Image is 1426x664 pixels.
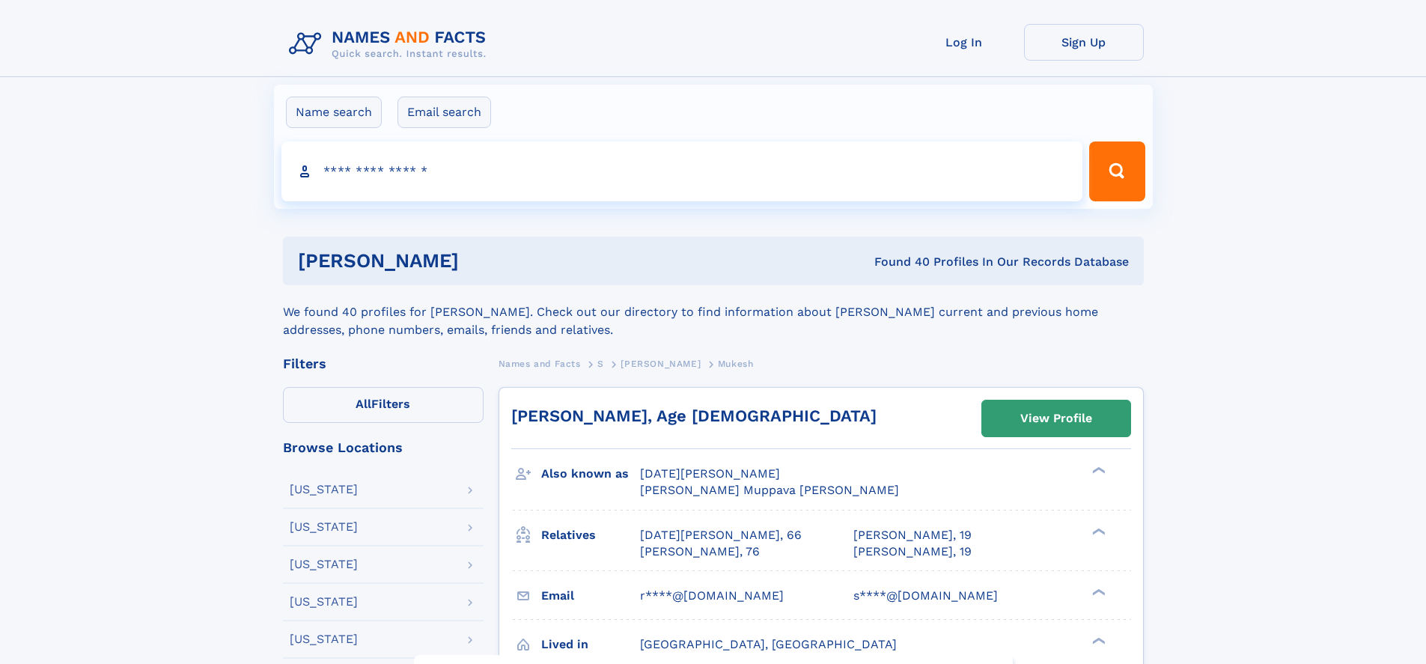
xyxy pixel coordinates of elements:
[283,285,1144,339] div: We found 40 profiles for [PERSON_NAME]. Check out our directory to find information about [PERSON...
[597,359,604,369] span: S
[597,354,604,373] a: S
[397,97,491,128] label: Email search
[290,558,358,570] div: [US_STATE]
[283,357,484,371] div: Filters
[1088,587,1106,597] div: ❯
[283,441,484,454] div: Browse Locations
[1088,466,1106,475] div: ❯
[640,466,780,481] span: [DATE][PERSON_NAME]
[290,596,358,608] div: [US_STATE]
[640,637,897,651] span: [GEOGRAPHIC_DATA], [GEOGRAPHIC_DATA]
[904,24,1024,61] a: Log In
[541,632,640,657] h3: Lived in
[640,483,899,497] span: [PERSON_NAME] Muppava [PERSON_NAME]
[982,400,1130,436] a: View Profile
[499,354,581,373] a: Names and Facts
[290,633,358,645] div: [US_STATE]
[853,543,972,560] a: [PERSON_NAME], 19
[640,527,802,543] a: [DATE][PERSON_NAME], 66
[1088,636,1106,645] div: ❯
[1020,401,1092,436] div: View Profile
[511,406,877,425] a: [PERSON_NAME], Age [DEMOGRAPHIC_DATA]
[541,583,640,609] h3: Email
[541,523,640,548] h3: Relatives
[621,359,701,369] span: [PERSON_NAME]
[1088,526,1106,536] div: ❯
[290,484,358,496] div: [US_STATE]
[283,387,484,423] label: Filters
[290,521,358,533] div: [US_STATE]
[853,527,972,543] a: [PERSON_NAME], 19
[1089,141,1145,201] button: Search Button
[1024,24,1144,61] a: Sign Up
[281,141,1083,201] input: search input
[356,397,371,411] span: All
[718,359,754,369] span: Mukesh
[640,543,760,560] a: [PERSON_NAME], 76
[298,252,667,270] h1: [PERSON_NAME]
[621,354,701,373] a: [PERSON_NAME]
[666,254,1129,270] div: Found 40 Profiles In Our Records Database
[541,461,640,487] h3: Also known as
[283,24,499,64] img: Logo Names and Facts
[286,97,382,128] label: Name search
